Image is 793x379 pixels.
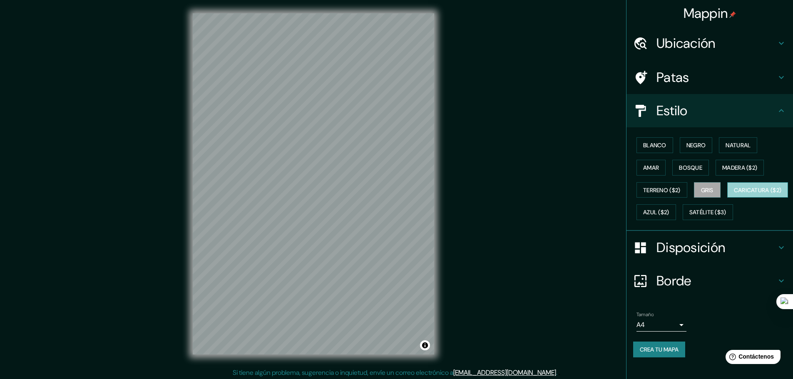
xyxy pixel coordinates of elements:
button: Natural [719,137,757,153]
font: Caricatura ($2) [734,186,782,194]
font: Mappin [684,5,728,22]
font: Terreno ($2) [643,186,681,194]
button: Amar [636,160,666,176]
font: Disposición [656,239,725,256]
canvas: Mapa [193,13,434,354]
button: Gris [694,182,721,198]
font: Crea tu mapa [640,346,679,353]
font: Madera ($2) [722,164,757,171]
button: Satélite ($3) [683,204,733,220]
font: Si tiene algún problema, sugerencia o inquietud, envíe un correo electrónico a [233,368,453,377]
button: Caricatura ($2) [727,182,788,198]
font: Patas [656,69,689,86]
font: A4 [636,320,645,329]
button: Negro [680,137,713,153]
font: Bosque [679,164,702,171]
div: Patas [626,61,793,94]
div: Borde [626,264,793,297]
font: Borde [656,272,691,290]
button: Crea tu mapa [633,342,685,357]
div: A4 [636,318,686,332]
font: . [559,368,560,377]
a: [EMAIL_ADDRESS][DOMAIN_NAME] [453,368,556,377]
font: Negro [686,141,706,149]
font: . [557,368,559,377]
button: Activar o desactivar atribución [420,340,430,350]
font: Satélite ($3) [689,209,726,216]
button: Terreno ($2) [636,182,687,198]
font: Estilo [656,102,688,119]
font: Blanco [643,141,666,149]
font: Natural [726,141,751,149]
button: Blanco [636,137,673,153]
font: . [556,368,557,377]
font: Gris [701,186,713,194]
div: Disposición [626,231,793,264]
font: Azul ($2) [643,209,669,216]
button: Azul ($2) [636,204,676,220]
button: Bosque [672,160,709,176]
button: Madera ($2) [716,160,764,176]
div: Estilo [626,94,793,127]
img: pin-icon.png [729,11,736,18]
font: Amar [643,164,659,171]
font: Tamaño [636,311,654,318]
font: Ubicación [656,35,716,52]
div: Ubicación [626,27,793,60]
iframe: Lanzador de widgets de ayuda [719,347,784,370]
